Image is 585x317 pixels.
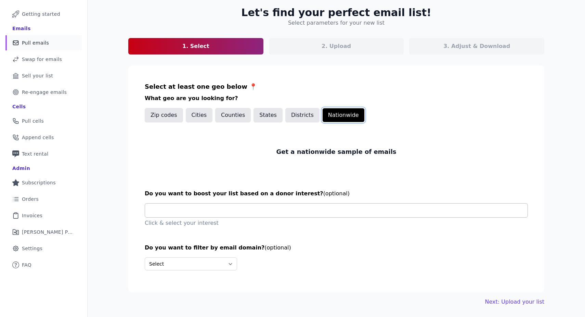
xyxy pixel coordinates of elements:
[22,11,60,17] span: Getting started
[145,94,528,102] h3: What geo are you looking for?
[288,19,385,27] h4: Select parameters for your new list
[5,208,82,223] a: Invoices
[322,42,351,50] p: 2. Upload
[5,257,82,272] a: FAQ
[5,241,82,256] a: Settings
[12,165,30,172] div: Admin
[22,245,42,252] span: Settings
[22,196,39,203] span: Orders
[22,56,62,63] span: Swap for emails
[145,108,183,122] button: Zip codes
[22,150,49,157] span: Text rental
[12,103,26,110] div: Cells
[145,190,323,197] span: Do you want to boost your list based on a donor interest?
[22,212,42,219] span: Invoices
[264,244,291,251] span: (optional)
[5,113,82,129] a: Pull cells
[22,89,67,96] span: Re-engage emails
[5,85,82,100] a: Re-engage emails
[145,219,528,227] p: Click & select your interest
[12,25,31,32] div: Emails
[5,175,82,190] a: Subscriptions
[5,52,82,67] a: Swap for emails
[22,39,49,46] span: Pull emails
[241,7,431,19] h2: Let's find your perfect email list!
[285,108,320,122] button: Districts
[128,38,263,54] a: 1. Select
[322,108,365,122] button: Nationwide
[145,83,257,90] span: Select at least one geo below 📍
[22,134,54,141] span: Append cells
[323,190,350,197] span: (optional)
[186,108,213,122] button: Cities
[22,261,31,268] span: FAQ
[5,192,82,207] a: Orders
[182,42,209,50] p: 1. Select
[5,146,82,161] a: Text rental
[276,147,396,157] p: Get a nationwide sample of emails
[22,72,53,79] span: Sell your list
[5,68,82,83] a: Sell your list
[215,108,251,122] button: Counties
[5,224,82,240] a: [PERSON_NAME] Performance
[5,7,82,22] a: Getting started
[443,42,510,50] p: 3. Adjust & Download
[22,229,74,235] span: [PERSON_NAME] Performance
[22,118,44,124] span: Pull cells
[145,244,264,251] span: Do you want to filter by email domain?
[22,179,56,186] span: Subscriptions
[253,108,283,122] button: States
[5,35,82,50] a: Pull emails
[485,298,544,306] a: Next: Upload your list
[5,130,82,145] a: Append cells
